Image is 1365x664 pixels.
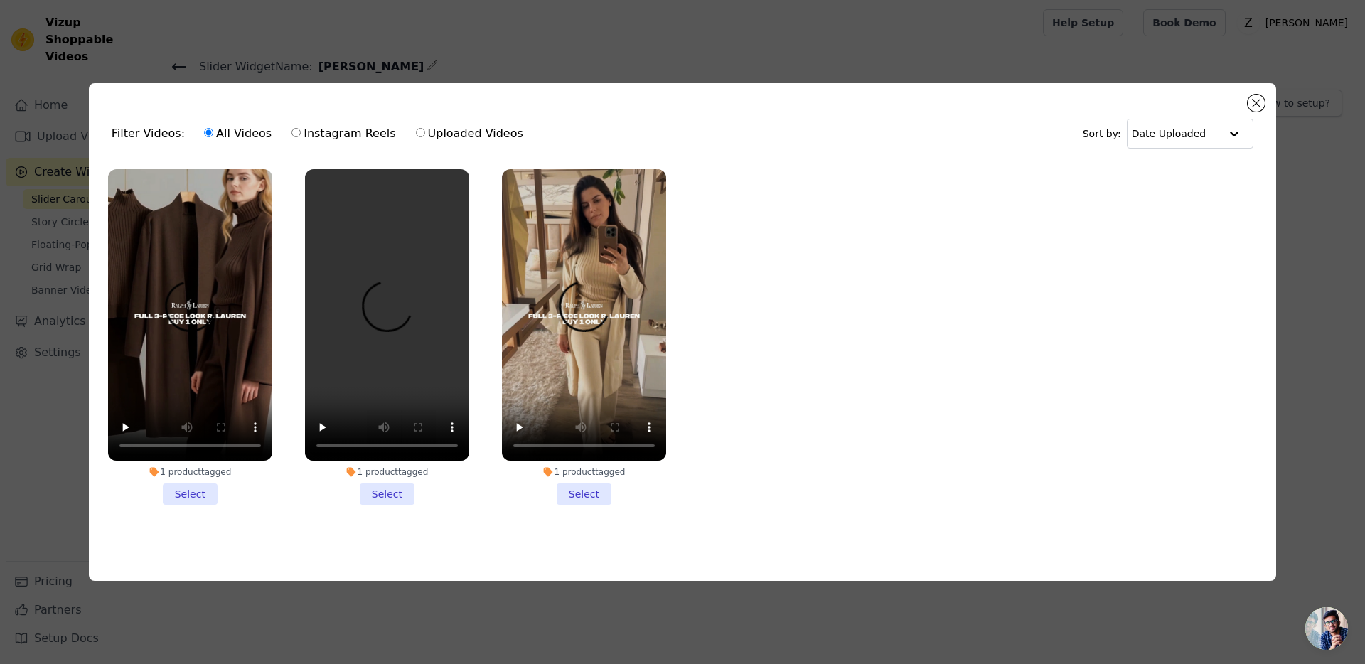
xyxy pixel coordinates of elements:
[291,124,396,143] label: Instagram Reels
[108,466,272,478] div: 1 product tagged
[502,466,666,478] div: 1 product tagged
[1305,607,1348,650] div: Open chat
[415,124,524,143] label: Uploaded Videos
[1083,119,1254,149] div: Sort by:
[1248,95,1265,112] button: Close modal
[112,117,531,150] div: Filter Videos:
[305,466,469,478] div: 1 product tagged
[203,124,272,143] label: All Videos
